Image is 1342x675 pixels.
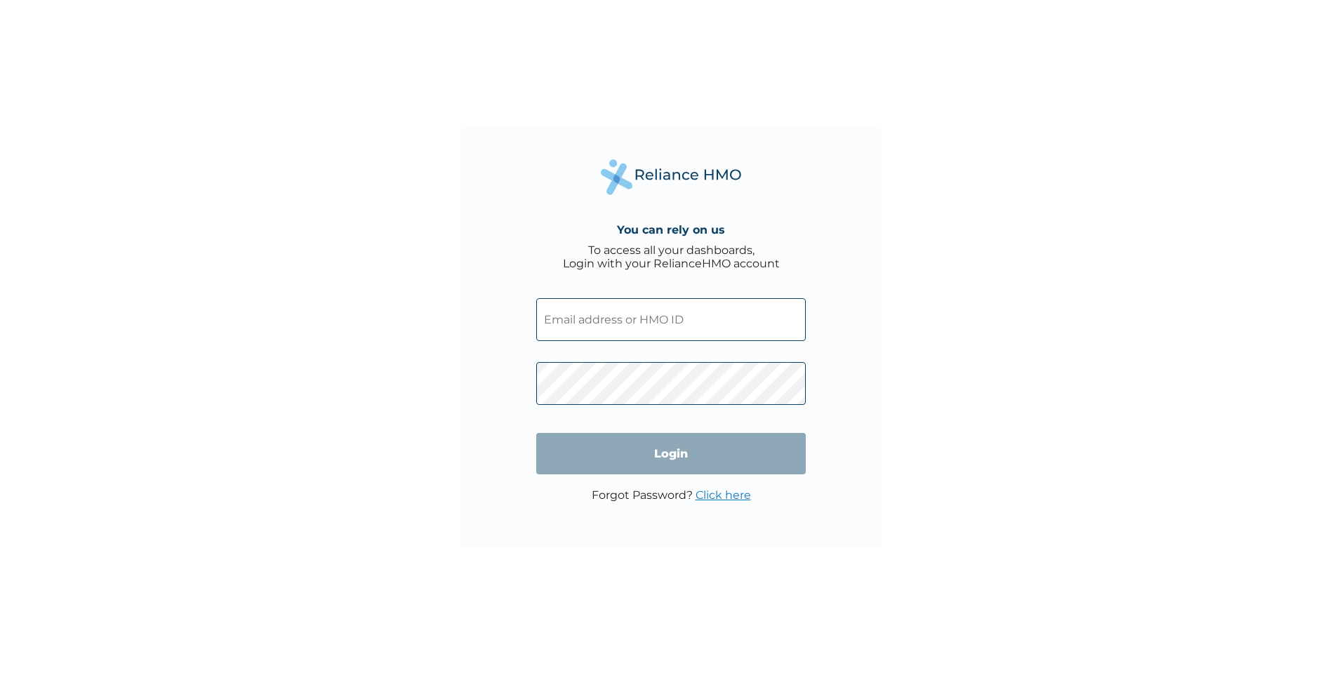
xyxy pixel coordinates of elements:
a: Click here [696,488,751,502]
input: Email address or HMO ID [536,298,806,341]
div: To access all your dashboards, Login with your RelianceHMO account [563,243,780,270]
input: Login [536,433,806,474]
h4: You can rely on us [617,223,725,236]
img: Reliance Health's Logo [601,159,741,195]
p: Forgot Password? [592,488,751,502]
